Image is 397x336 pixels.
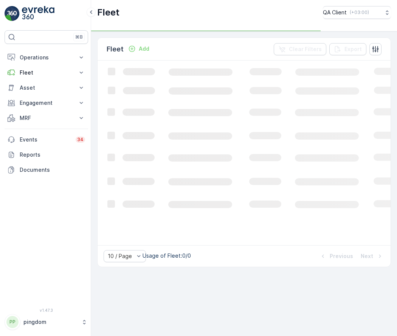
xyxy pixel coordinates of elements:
[5,162,88,177] a: Documents
[5,95,88,110] button: Engagement
[97,6,119,19] p: Fleet
[5,308,88,313] span: v 1.47.3
[20,166,85,174] p: Documents
[329,43,366,55] button: Export
[5,6,20,21] img: logo
[289,45,322,53] p: Clear Filters
[6,316,19,328] div: PP
[318,252,354,261] button: Previous
[5,147,88,162] a: Reports
[5,65,88,80] button: Fleet
[361,252,373,260] p: Next
[20,136,71,143] p: Events
[23,318,78,326] p: pingdom
[5,314,88,330] button: PPpingdom
[5,110,88,126] button: MRF
[323,9,347,16] p: QA Client
[20,114,73,122] p: MRF
[75,34,83,40] p: ⌘B
[350,9,369,16] p: ( +03:00 )
[274,43,326,55] button: Clear Filters
[107,44,124,54] p: Fleet
[22,6,54,21] img: logo_light-DOdMpM7g.png
[20,69,73,76] p: Fleet
[5,80,88,95] button: Asset
[20,151,85,159] p: Reports
[5,132,88,147] a: Events34
[139,45,149,53] p: Add
[20,84,73,92] p: Asset
[20,99,73,107] p: Engagement
[77,137,84,143] p: 34
[125,44,152,53] button: Add
[344,45,362,53] p: Export
[5,50,88,65] button: Operations
[20,54,73,61] p: Operations
[143,252,191,260] p: Usage of Fleet : 0/0
[323,6,391,19] button: QA Client(+03:00)
[330,252,353,260] p: Previous
[360,252,385,261] button: Next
